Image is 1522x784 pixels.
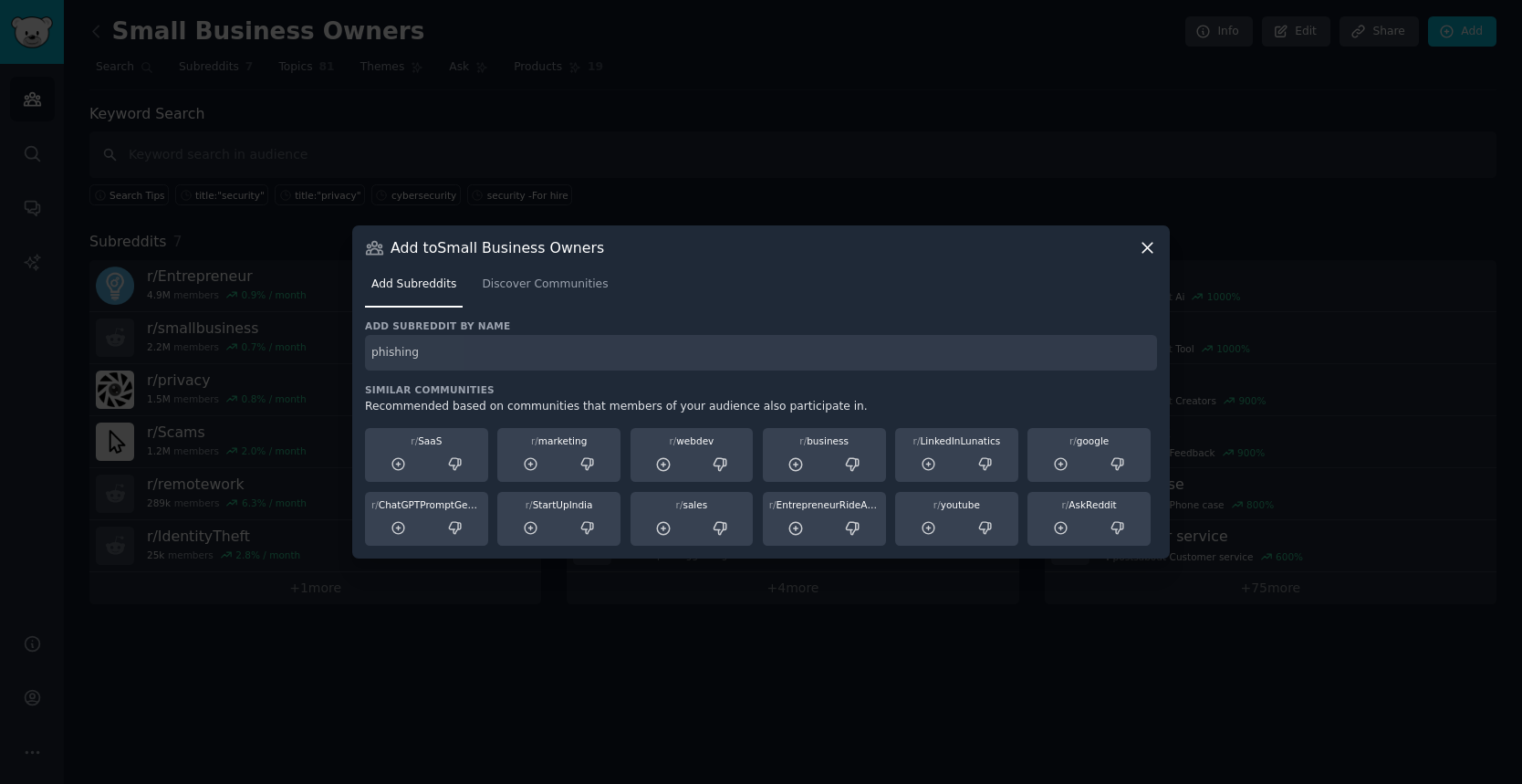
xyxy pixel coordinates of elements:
[799,435,807,446] span: r/
[482,277,608,293] span: Discover Communities
[365,399,1157,415] div: Recommended based on communities that members of your audience also participate in.
[1062,499,1069,510] span: r/
[504,498,614,511] div: StartUpIndia
[411,435,418,446] span: r/
[1069,435,1077,446] span: r/
[1034,498,1144,511] div: AskReddit
[504,434,614,447] div: marketing
[637,434,747,447] div: webdev
[933,499,941,510] span: r/
[1034,434,1144,447] div: google
[391,238,604,257] h3: Add to Small Business Owners
[365,383,1157,396] h3: Similar Communities
[371,434,482,447] div: SaaS
[531,435,538,446] span: r/
[637,498,747,511] div: sales
[769,434,880,447] div: business
[913,435,921,446] span: r/
[676,499,683,510] span: r/
[526,499,533,510] span: r/
[769,499,777,510] span: r/
[769,498,880,511] div: EntrepreneurRideAlong
[902,498,1012,511] div: youtube
[475,270,614,308] a: Discover Communities
[365,270,463,308] a: Add Subreddits
[371,498,482,511] div: ChatGPTPromptGenius
[371,277,456,293] span: Add Subreddits
[669,435,676,446] span: r/
[902,434,1012,447] div: LinkedInLunatics
[365,319,1157,332] h3: Add subreddit by name
[371,499,379,510] span: r/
